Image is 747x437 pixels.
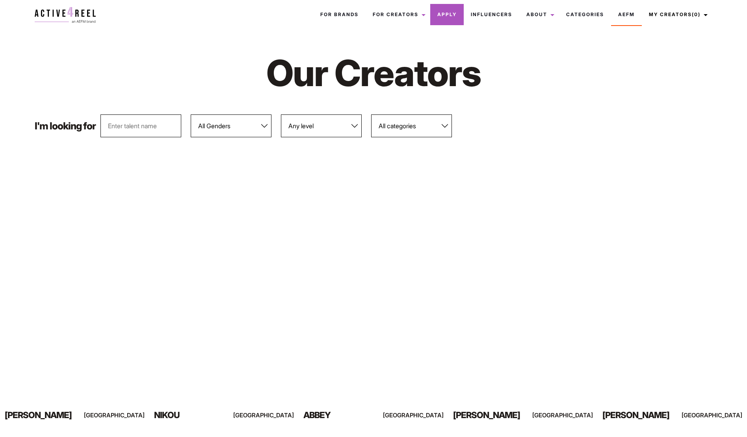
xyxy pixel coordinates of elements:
div: [GEOGRAPHIC_DATA] [700,410,742,420]
div: [PERSON_NAME] [5,408,89,422]
a: Influencers [464,4,519,25]
a: For Creators [366,4,430,25]
a: AEFM [611,4,642,25]
div: [GEOGRAPHIC_DATA] [252,410,294,420]
div: Abbey [303,408,387,422]
a: My Creators(0) [642,4,712,25]
a: About [519,4,559,25]
div: [PERSON_NAME] [453,408,537,422]
div: [GEOGRAPHIC_DATA] [103,410,145,420]
p: I'm looking for [35,121,96,131]
span: (0) [692,11,701,17]
div: [GEOGRAPHIC_DATA] [401,410,444,420]
img: a4r-logo.svg [35,7,96,23]
a: Apply [430,4,464,25]
a: For Brands [313,4,366,25]
div: [PERSON_NAME] [602,408,686,422]
div: [GEOGRAPHIC_DATA] [551,410,593,420]
input: Enter talent name [100,114,181,137]
a: Categories [559,4,611,25]
div: Nikou [154,408,238,422]
h1: Our Creators [178,50,569,96]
